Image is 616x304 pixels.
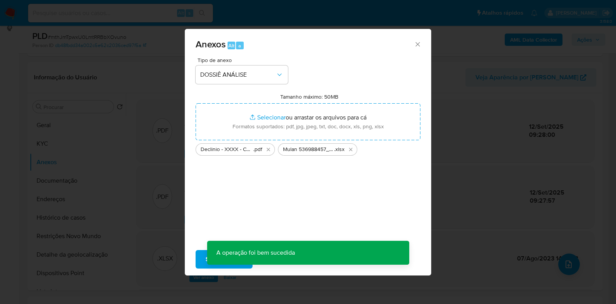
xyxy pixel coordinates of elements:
button: Excluir Declinio - XXXX - CNPJ 34911772000105 - HEYJU CONFECCOES LTDA.pdf [264,145,273,154]
span: .xlsx [334,146,345,153]
p: A operação foi bem sucedida [207,241,304,265]
button: Fechar [414,40,421,47]
span: DOSSIÊ ANÁLISE [200,71,276,79]
span: Declinio - XXXX - CNPJ 34911772000105 - HEYJU CONFECCOES LTDA [201,146,253,153]
span: Tipo de anexo [198,57,290,63]
span: .pdf [253,146,262,153]
button: Excluir Mulan 536988457_2025_09_11_16_36_12.xlsx [346,145,355,154]
span: Cancelar [266,251,291,268]
span: Alt [228,42,234,49]
span: Subir arquivo [206,251,243,268]
button: Subir arquivo [196,250,253,269]
button: DOSSIÊ ANÁLISE [196,66,288,84]
span: Anexos [196,37,226,51]
ul: Arquivos selecionados [196,140,420,156]
span: a [238,42,241,49]
label: Tamanho máximo: 50MB [280,93,338,100]
span: Mulan 536988457_2025_09_11_16_36_12 [283,146,334,153]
